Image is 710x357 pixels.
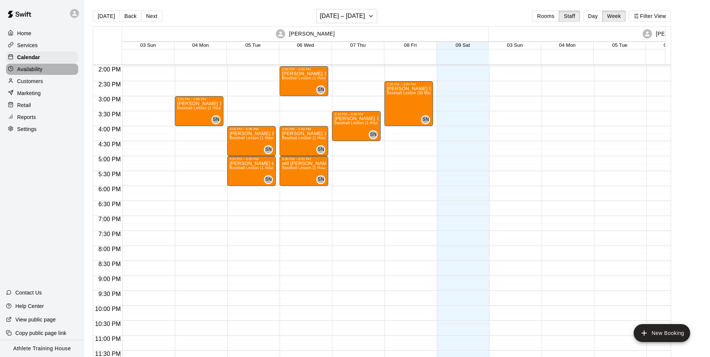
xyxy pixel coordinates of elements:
[316,145,325,154] div: Seth Newton
[424,115,430,124] span: Seth Newton
[455,42,470,48] button: 09 Sat
[265,176,272,183] span: SN
[384,81,433,126] div: 2:30 PM – 4:00 PM: Bartletts 90 min lesson with seth
[664,42,681,48] button: 06 Wed
[97,291,123,297] span: 9:30 PM
[17,42,38,49] p: Services
[213,116,219,123] span: SN
[119,10,141,22] button: Back
[282,157,326,161] div: 5:00 PM – 6:00 PM
[97,201,123,207] span: 6:30 PM
[93,321,122,327] span: 10:30 PM
[559,10,580,22] button: Staff
[559,42,576,48] button: 04 Mon
[97,156,123,162] span: 5:00 PM
[17,65,43,73] p: Availability
[93,10,120,22] button: [DATE]
[227,126,276,156] div: 4:00 PM – 5:00 PM: carter prewitt 1 hour lesson with seth
[6,100,78,111] a: Retail
[229,166,319,170] span: Baseball Lesson (1 Hour) (Baseball Hitting Cage 1)
[267,175,273,184] span: Seth Newton
[175,96,223,126] div: 3:00 PM – 4:00 PM: jackson stafford 1 hour lesson with seth
[318,146,324,153] span: SN
[17,125,37,133] p: Settings
[532,10,559,22] button: Rooms
[316,85,325,94] div: Seth Newton
[6,123,78,135] div: Settings
[282,76,372,80] span: Baseball Lesson (1 Hour) (Baseball Hitting Cage 1)
[13,345,71,353] p: Athlete Training House
[318,176,324,183] span: SN
[93,306,122,312] span: 10:00 PM
[6,28,78,39] a: Home
[372,130,378,139] span: Seth Newton
[318,86,324,94] span: SN
[17,30,31,37] p: Home
[17,77,43,85] p: Customers
[97,96,123,103] span: 3:00 PM
[141,10,162,22] button: Next
[282,67,326,71] div: 2:00 PM – 3:00 PM
[282,136,372,140] span: Baseball Lesson (1 Hour) (Baseball Hitting Cage 1)
[6,52,78,63] a: Calendar
[319,175,325,184] span: Seth Newton
[93,336,122,342] span: 11:00 PM
[629,10,671,22] button: Filter View
[229,127,274,131] div: 4:00 PM – 5:00 PM
[177,97,221,101] div: 3:00 PM – 4:00 PM
[507,42,522,48] button: 03 Sun
[282,166,372,170] span: Baseball Lesson (1 Hour) (Baseball Hitting Cage 1)
[369,130,378,139] div: Seth Newton
[97,276,123,282] span: 9:00 PM
[612,42,628,48] button: 05 Tue
[6,88,78,99] div: Marketing
[370,131,377,138] span: SN
[387,91,476,95] span: Baseball Lesson (90 Min) (Baseball Hitting Cage 1)
[264,175,273,184] div: Seth Newton
[320,11,365,21] h6: [DATE] – [DATE]
[246,42,261,48] button: 05 Tue
[6,40,78,51] a: Services
[15,329,66,337] p: Copy public page link
[192,42,209,48] button: 04 Mon
[280,126,328,156] div: 4:00 PM – 5:00 PM: Max Scroggins 1 hour lesson with Seth
[334,121,424,125] span: Baseball Lesson (1 Hour) (Baseball Hitting Cage 1)
[97,246,123,252] span: 8:00 PM
[634,324,690,342] button: add
[97,81,123,88] span: 2:30 PM
[319,85,325,94] span: Seth Newton
[97,261,123,267] span: 8:30 PM
[6,76,78,87] a: Customers
[319,145,325,154] span: Seth Newton
[214,115,220,124] span: Seth Newton
[297,42,314,48] button: 06 Wed
[17,54,40,61] p: Calendar
[227,156,276,186] div: 5:00 PM – 6:00 PM: brody trobis 1 hour lesson with seth
[583,10,603,22] button: Day
[265,146,272,153] span: SN
[280,156,328,186] div: 5:00 PM – 6:00 PM: will hodges 1 hour lesson with seth
[656,30,701,38] p: [PERSON_NAME]
[332,111,381,141] div: 3:30 PM – 4:30 PM: jack fowler 1 hour lesson with seth
[140,42,156,48] span: 03 Sun
[350,42,366,48] button: 07 Thu
[97,111,123,118] span: 3:30 PM
[316,175,325,184] div: Seth Newton
[97,171,123,177] span: 5:30 PM
[211,115,220,124] div: Seth Newton
[423,116,429,123] span: SN
[6,112,78,123] div: Reports
[15,302,44,310] p: Help Center
[229,157,274,161] div: 5:00 PM – 6:00 PM
[267,145,273,154] span: Seth Newton
[6,64,78,75] a: Availability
